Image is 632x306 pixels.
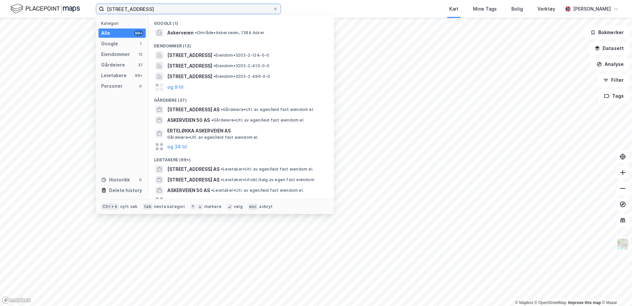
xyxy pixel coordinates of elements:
div: tab [143,203,153,210]
div: Delete history [109,186,142,194]
div: 0 [138,83,143,89]
span: [STREET_ADDRESS] AS [167,165,219,173]
div: 0 [138,177,143,182]
div: Alle [101,29,110,37]
span: Eiendom • 3203-2-124-0-0 [214,53,269,58]
div: Leietakere [101,72,127,79]
img: logo.f888ab2527a4732fd821a326f86c7f29.svg [11,3,80,15]
span: [STREET_ADDRESS] [167,62,212,70]
div: 99+ [134,73,143,78]
div: nytt søk [120,204,138,209]
input: Søk på adresse, matrikkel, gårdeiere, leietakere eller personer [104,4,273,14]
div: 1 [138,41,143,46]
span: • [221,177,223,182]
button: Tags [599,89,629,103]
span: • [211,188,213,193]
div: Google (1) [149,16,334,27]
button: og 96 til [167,197,186,205]
div: 99+ [134,30,143,36]
div: Historikk [101,176,130,184]
button: og 9 til [167,83,183,91]
span: Leietaker • Utvikl./salg av egen fast eiendom [221,177,314,182]
span: • [221,167,223,172]
span: • [195,30,197,35]
button: Filter [598,74,629,87]
span: Gårdeiere • Utl. av egen/leid fast eiendom el. [221,107,314,112]
iframe: Chat Widget [599,274,632,306]
span: ASKERVEIEN 50 AS [167,116,210,124]
span: ERTELØKKA ASKERVEIEN AS [167,127,326,135]
button: og 34 til [167,143,187,151]
span: Gårdeiere • Utl. av egen/leid fast eiendom el. [211,118,304,123]
div: Eiendommer [101,50,130,58]
div: avbryt [259,204,273,209]
span: Leietaker • Utl. av egen/leid fast eiendom el. [211,188,304,193]
div: Bolig [511,5,523,13]
span: Eiendom • 3203-2-496-0-0 [214,74,270,79]
span: [STREET_ADDRESS] AS [167,176,219,184]
span: [STREET_ADDRESS] AS [167,106,219,114]
div: Personer [101,82,123,90]
div: [PERSON_NAME] [573,5,611,13]
div: 12 [138,52,143,57]
a: Mapbox [515,300,533,305]
div: Verktøy [537,5,555,13]
img: Z [616,238,629,250]
span: [STREET_ADDRESS] [167,51,212,59]
div: velg [234,204,243,209]
span: • [214,53,216,58]
span: ASKERVEIEN 50 AS [167,186,210,194]
span: [STREET_ADDRESS] [167,73,212,80]
div: markere [204,204,221,209]
button: Datasett [589,42,629,55]
span: • [221,107,223,112]
div: Google [101,40,118,48]
button: Analyse [591,58,629,71]
div: Ctrl + k [101,203,119,210]
a: Improve this map [568,300,601,305]
div: Kart [449,5,458,13]
div: Leietakere (99+) [149,152,334,164]
div: Kategori [101,21,146,26]
span: Eiendom • 3203-2-410-0-0 [214,63,270,69]
div: Gårdeiere (37) [149,92,334,104]
div: 37 [138,62,143,68]
div: Eiendommer (12) [149,38,334,50]
span: Område • Askerveien, 1384 Asker [195,30,264,35]
div: Gårdeiere [101,61,125,69]
a: Mapbox homepage [2,296,31,304]
span: • [214,63,216,68]
a: OpenStreetMap [534,300,567,305]
span: Askerveien [167,29,194,37]
span: Gårdeiere • Utl. av egen/leid fast eiendom el. [167,135,258,140]
div: esc [248,203,258,210]
span: Leietaker • Utl. av egen/leid fast eiendom el. [221,167,313,172]
span: • [214,74,216,79]
button: Bokmerker [585,26,629,39]
span: • [211,118,213,123]
div: Mine Tags [473,5,497,13]
div: neste kategori [154,204,185,209]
